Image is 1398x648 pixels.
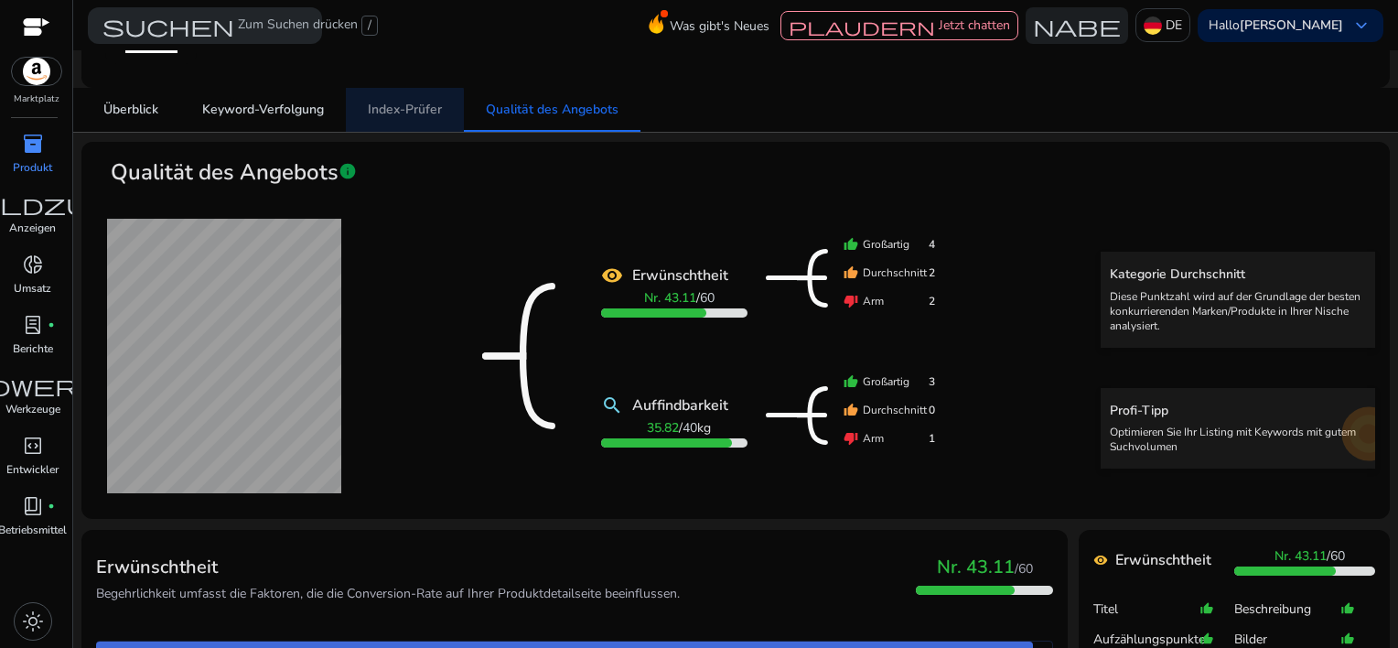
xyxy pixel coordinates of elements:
[647,419,679,437] b: 35.82
[1234,600,1340,619] p: Beschreibung
[1110,267,1366,283] h5: Kategorie Durchschnitt
[683,419,697,437] span: 40
[1093,553,1108,567] mat-icon: remove_red_eye
[780,11,1018,40] button: plaudernJetzt chatten
[1110,289,1366,333] p: Diese Punktzahl wird auf der Grundlage der besten konkurrierenden Marken/Produkte in Ihrer Nische...
[102,15,234,37] span: suchen
[929,293,935,309] span: 2
[1115,549,1211,571] b: Erwünschtheit
[863,402,927,418] font: Durchschnitt
[1330,547,1345,565] span: 60
[202,103,324,116] span: Keyword-Verfolgung
[632,394,728,416] b: Auffindbarkeit
[14,280,51,297] p: Umsatz
[103,103,158,116] span: Überblick
[1026,7,1128,44] button: Nabe
[937,555,1015,579] span: Nr. 43.11
[9,220,56,236] p: Anzeigen
[863,293,884,309] font: Arm
[22,610,44,632] span: light_mode
[1166,9,1182,41] p: DE
[1144,16,1162,35] img: de.svg
[14,92,59,106] p: Marktplatz
[929,402,935,418] span: 0
[929,373,935,390] span: 3
[5,401,60,417] p: Werkzeuge
[601,394,623,416] mat-icon: search
[1240,16,1343,34] b: [PERSON_NAME]
[863,373,909,390] font: Großartig
[647,419,711,437] span: / kg
[1274,547,1327,565] b: Nr. 43.11
[939,16,1010,34] span: Jetzt chatten
[1033,15,1121,37] span: Nabe
[929,430,935,447] span: 1
[1274,547,1345,565] span: /
[96,585,680,602] span: Begehrlichkeit umfasst die Faktoren, die die Conversion-Rate auf Ihrer Produktdetailseite beeinfl...
[863,236,909,253] font: Großartig
[844,374,858,389] mat-icon: thumb_up
[863,430,884,447] font: Arm
[368,103,442,116] span: Index-Prüfer
[644,289,696,307] b: Nr. 43.11
[844,237,858,252] mat-icon: thumb_up
[486,103,618,116] span: Qualität des Angebots
[339,162,357,180] span: Info
[1209,19,1343,32] p: Hallo
[361,16,378,36] span: /
[22,495,44,517] span: book_4
[1340,594,1355,624] mat-icon: thumb_up_alt
[1110,404,1366,419] h5: Profi-Tipp
[111,157,339,189] span: Qualität des Angebots
[844,294,858,308] mat-icon: thumb_down
[1110,425,1366,454] p: Optimieren Sie Ihr Listing mit Keywords mit gutem Suchvolumen
[22,133,44,155] span: inventory_2
[700,289,715,307] span: 60
[670,10,769,42] span: Was gibt's Neues
[12,58,61,85] img: amazon.svg
[844,265,858,280] mat-icon: thumb_up
[644,289,715,307] span: /
[844,403,858,417] mat-icon: thumb_up
[929,265,935,281] span: 2
[13,340,53,357] p: Berichte
[863,265,927,281] font: Durchschnitt
[96,556,680,578] h3: Erwünschtheit
[929,236,935,253] span: 4
[13,159,52,176] p: Produkt
[1015,560,1033,578] span: /60
[601,265,623,286] mat-icon: remove_red_eye
[789,17,935,36] span: plaudern
[1199,594,1214,624] mat-icon: thumb_up_alt
[632,265,728,286] b: Erwünschtheit
[22,314,44,336] span: lab_profile
[1350,15,1372,37] span: keyboard_arrow_down
[22,435,44,457] span: code_blocks
[48,321,55,329] span: fiber_manual_record
[844,431,858,446] mat-icon: thumb_down
[1093,600,1199,619] p: Titel
[6,461,59,478] p: Entwickler
[22,254,44,275] span: donut_small
[48,502,55,510] span: fiber_manual_record
[238,16,358,36] font: Zum Suchen drücken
